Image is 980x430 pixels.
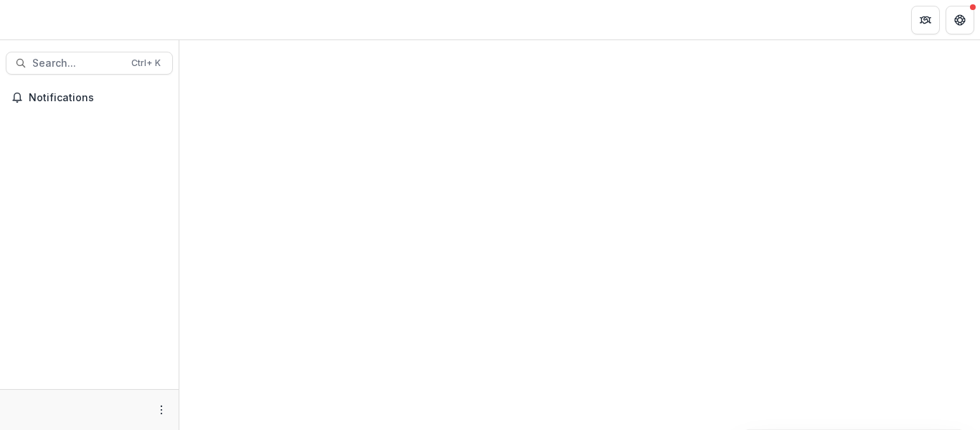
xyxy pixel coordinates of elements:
button: Notifications [6,86,173,109]
span: Search... [32,57,123,70]
button: More [153,401,170,419]
button: Partners [911,6,940,34]
button: Get Help [946,6,974,34]
div: Ctrl + K [128,55,164,71]
span: Notifications [29,92,167,104]
nav: breadcrumb [185,9,246,30]
button: Search... [6,52,173,75]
